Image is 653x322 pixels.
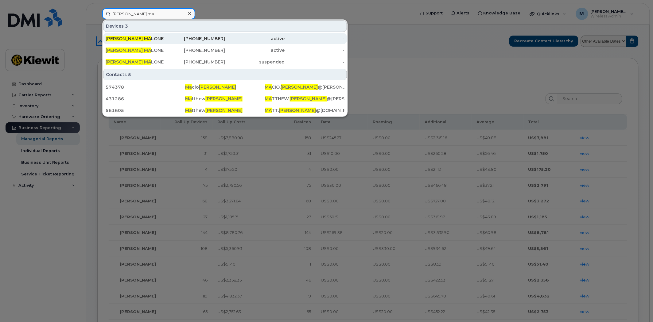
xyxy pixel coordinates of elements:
div: [PHONE_NUMBER] [165,59,225,65]
a: [PERSON_NAME] MALONE[PHONE_NUMBER]active- [103,33,347,44]
span: [PERSON_NAME] MA [106,48,151,53]
div: cio [185,84,265,90]
div: suspended [225,59,285,65]
div: active [225,36,285,42]
span: 5 [128,71,131,78]
div: [PHONE_NUMBER] [165,36,225,42]
span: Ma [185,84,192,90]
span: [PERSON_NAME] [281,84,318,90]
a: [PERSON_NAME] MALONE[PHONE_NUMBER]suspended- [103,56,347,67]
a: 574378Macio[PERSON_NAME]MACIO.[PERSON_NAME]@[PERSON_NAME][DOMAIN_NAME] [103,82,347,93]
a: 431286Matthew[PERSON_NAME]MATTHEW.[PERSON_NAME]@[PERSON_NAME][DOMAIN_NAME] [103,93,347,104]
a: 561605Matthew[PERSON_NAME]MATT.[PERSON_NAME]@[DOMAIN_NAME] [103,105,347,116]
a: [PERSON_NAME] MALONE[PHONE_NUMBER]active- [103,45,347,56]
span: [PERSON_NAME] [205,108,243,113]
div: 561605 [106,107,185,113]
span: MA [265,96,272,102]
span: MA [265,84,272,90]
div: tthew [185,96,265,102]
span: [PERSON_NAME] MA [106,36,151,41]
div: 574378 [106,84,185,90]
span: [PERSON_NAME] [205,96,243,102]
span: [PERSON_NAME] [290,96,327,102]
div: LONE [106,47,165,53]
span: MA [265,108,272,113]
div: TTHEW. @[PERSON_NAME][DOMAIN_NAME] [265,96,344,102]
div: - [285,47,345,53]
span: [PERSON_NAME] MA [106,59,151,65]
div: tthew [185,107,265,113]
div: active [225,47,285,53]
div: Contacts [103,69,347,80]
div: TT. @[DOMAIN_NAME] [265,107,344,113]
div: LONE [106,36,165,42]
span: [PERSON_NAME] [199,84,236,90]
div: [PHONE_NUMBER] [165,47,225,53]
span: Ma [185,108,192,113]
span: 3 [125,23,128,29]
span: [PERSON_NAME] [279,108,316,113]
div: - [285,59,345,65]
div: - [285,36,345,42]
span: Ma [185,96,192,102]
div: CIO. @[PERSON_NAME][DOMAIN_NAME] [265,84,344,90]
div: LONE [106,59,165,65]
div: Devices [103,20,347,32]
div: 431286 [106,96,185,102]
iframe: Messenger Launcher [626,295,648,317]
